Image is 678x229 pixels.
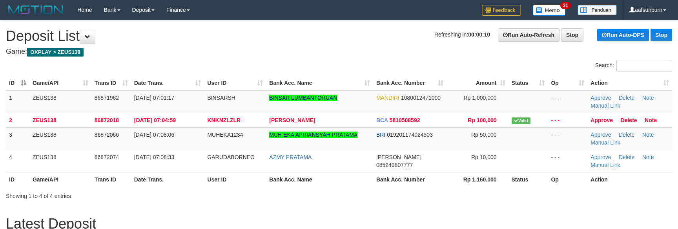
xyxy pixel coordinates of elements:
a: Approve [591,154,611,160]
td: 3 [6,127,29,150]
th: Trans ID: activate to sort column ascending [91,76,131,90]
img: Button%20Memo.svg [533,5,566,16]
span: Rp 50,000 [471,132,497,138]
span: OXPLAY > ZEUS138 [27,48,84,57]
th: Op: activate to sort column ascending [548,76,587,90]
span: Copy 1080012471000 to clipboard [401,95,441,101]
span: [DATE] 07:08:06 [134,132,174,138]
a: AZMY PRATAMA [269,154,312,160]
th: ID: activate to sort column descending [6,76,29,90]
th: User ID [204,172,266,187]
a: Run Auto-DPS [597,29,649,41]
td: - - - [548,127,587,150]
th: Rp 1.160.000 [447,172,508,187]
td: ZEUS138 [29,90,91,113]
th: Trans ID [91,172,131,187]
td: - - - [548,150,587,172]
h1: Deposit List [6,28,672,44]
a: Stop [651,29,672,41]
a: Manual Link [591,139,620,146]
th: Game/API: activate to sort column ascending [29,76,91,90]
span: 86872066 [95,132,119,138]
a: Run Auto-Refresh [498,28,560,42]
span: Rp 10,000 [471,154,497,160]
span: 31 [560,2,571,9]
span: [DATE] 07:08:33 [134,154,174,160]
span: Copy 019201174024503 to clipboard [387,132,433,138]
a: Delete [619,132,634,138]
a: [PERSON_NAME] [269,117,315,123]
a: Delete [621,117,637,123]
img: panduan.png [578,5,617,15]
th: Bank Acc. Number [373,172,447,187]
td: ZEUS138 [29,127,91,150]
span: MANDIRI [376,95,399,101]
a: Stop [561,28,583,42]
span: BCA [376,117,388,123]
a: Note [642,154,654,160]
th: Bank Acc. Name: activate to sort column ascending [266,76,373,90]
a: MUH EKA APRIANSYAH PRATAMA [269,132,357,138]
span: KNKNZLZLR [207,117,241,123]
a: Note [645,117,657,123]
a: Manual Link [591,103,620,109]
th: Game/API [29,172,91,187]
input: Search: [616,60,672,71]
label: Search: [595,60,672,71]
h4: Game: [6,48,672,56]
a: Approve [591,117,613,123]
span: Copy 5810508592 to clipboard [390,117,420,123]
span: [DATE] 07:04:59 [134,117,176,123]
th: Amount: activate to sort column ascending [447,76,508,90]
th: ID [6,172,29,187]
th: Action: activate to sort column ascending [587,76,672,90]
span: MUHEKA1234 [207,132,243,138]
span: BRI [376,132,385,138]
a: Manual Link [591,162,620,168]
a: Approve [591,132,611,138]
img: MOTION_logo.png [6,4,66,16]
th: Bank Acc. Number: activate to sort column ascending [373,76,447,90]
span: 86872074 [95,154,119,160]
a: BINSAR LUMBANTORUAN [269,95,337,101]
span: Rp 1,000,000 [463,95,496,101]
td: - - - [548,113,587,127]
span: BINSARSH [207,95,235,101]
th: Status: activate to sort column ascending [508,76,548,90]
span: 86872018 [95,117,119,123]
th: Action [587,172,672,187]
div: Showing 1 to 4 of 4 entries [6,189,277,200]
span: [DATE] 07:01:17 [134,95,174,101]
td: - - - [548,90,587,113]
td: ZEUS138 [29,113,91,127]
th: Status [508,172,548,187]
th: Date Trans. [131,172,204,187]
a: Note [642,132,654,138]
td: 2 [6,113,29,127]
th: Bank Acc. Name [266,172,373,187]
a: Approve [591,95,611,101]
td: ZEUS138 [29,150,91,172]
td: 1 [6,90,29,113]
span: 86871962 [95,95,119,101]
th: User ID: activate to sort column ascending [204,76,266,90]
th: Date Trans.: activate to sort column ascending [131,76,204,90]
span: Rp 100,000 [468,117,496,123]
span: Copy 085249807777 to clipboard [376,162,413,168]
span: [PERSON_NAME] [376,154,421,160]
span: GARUDABORNEO [207,154,255,160]
strong: 00:00:10 [468,31,490,38]
span: Refreshing in: [434,31,490,38]
span: Valid transaction [512,117,530,124]
th: Op [548,172,587,187]
img: Feedback.jpg [482,5,521,16]
a: Delete [619,95,634,101]
td: 4 [6,150,29,172]
a: Note [642,95,654,101]
a: Delete [619,154,634,160]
